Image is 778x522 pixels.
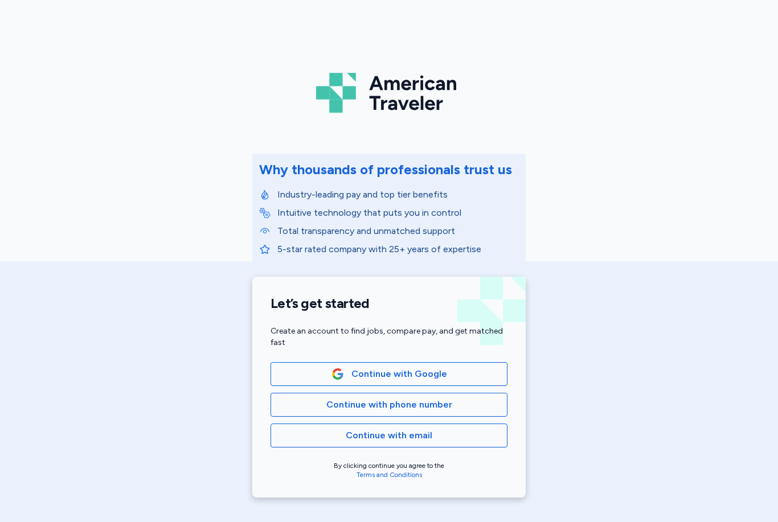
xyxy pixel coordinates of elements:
span: Continue with phone number [326,398,452,412]
button: Continue with phone number [271,393,507,417]
button: Google LogoContinue with Google [271,362,507,386]
img: Google Logo [331,368,344,380]
img: Logo [316,68,462,117]
p: Total transparency and unmatched support [277,224,519,238]
div: By clicking continue you agree to the [271,461,507,479]
div: Create an account to find jobs, compare pay, and get matched fast [271,326,507,348]
span: Continue with Google [351,367,447,381]
p: 5-star rated company with 25+ years of expertise [277,242,519,256]
p: Intuitive technology that puts you in control [277,206,519,220]
p: Industry-leading pay and top tier benefits [277,188,519,202]
a: Terms and Conditions [357,471,422,479]
h1: Let’s get started [271,295,507,312]
div: Why thousands of professionals trust us [259,161,512,179]
button: Continue with email [271,424,507,447]
span: Continue with email [346,429,432,442]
